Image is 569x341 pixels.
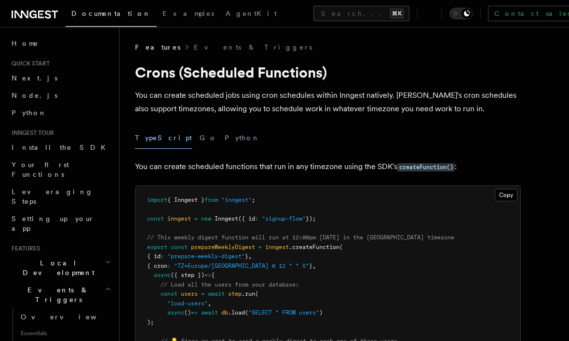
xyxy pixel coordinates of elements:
span: ({ step }) [171,272,204,278]
span: { cron [147,262,167,269]
span: } [245,253,248,260]
span: users [181,290,198,297]
a: Python [8,104,113,121]
kbd: ⌘K [390,9,404,18]
span: ( [245,309,248,316]
span: // Load all the users from your database: [161,281,299,288]
button: Local Development [8,254,113,281]
a: Node.js [8,87,113,104]
a: Examples [157,3,220,26]
span: from [204,197,218,203]
span: Features [135,42,180,52]
span: Python [12,109,47,117]
span: Leveraging Steps [12,188,93,205]
span: Local Development [8,258,105,277]
p: You can create scheduled jobs using cron schedules within Inngest natively. [PERSON_NAME]'s cron ... [135,89,521,116]
span: AgentKit [226,10,277,17]
a: Next.js [8,69,113,87]
span: import [147,197,167,203]
span: async [167,309,184,316]
span: "load-users" [167,300,208,307]
span: : [161,253,164,260]
span: inngest [265,244,289,250]
span: ( [255,290,258,297]
span: ) [319,309,323,316]
span: .run [242,290,255,297]
span: "signup-flow" [262,215,306,222]
span: Examples [163,10,214,17]
a: AgentKit [220,3,283,26]
button: TypeScript [135,127,192,149]
p: You can create scheduled functions that run in any timezone using the SDK's : [135,160,521,174]
span: Install the SDK [12,144,111,151]
a: Install the SDK [8,139,113,156]
span: { id [147,253,161,260]
span: = [258,244,262,250]
span: .load [228,309,245,316]
code: createFunction() [397,163,455,171]
span: Your first Functions [12,161,69,178]
span: Essentials [17,326,113,341]
a: Setting up your app [8,210,113,237]
a: Documentation [66,3,157,27]
span: ); [147,319,154,326]
span: Next.js [12,74,57,82]
span: } [309,262,312,269]
span: }); [306,215,316,222]
span: Inngest tour [8,129,54,137]
span: .createFunction [289,244,339,250]
span: "inngest" [221,197,252,203]
span: ({ id [238,215,255,222]
span: Setting up your app [12,215,95,232]
span: prepareWeeklyDigest [191,244,255,250]
span: Overview [21,313,120,321]
span: const [171,244,188,250]
span: Documentation [71,10,151,17]
span: , [248,253,252,260]
a: Home [8,35,113,52]
span: ( [339,244,343,250]
a: createFunction() [397,162,455,171]
button: Search...⌘K [313,6,409,21]
span: async [154,272,171,278]
a: Your first Functions [8,156,113,183]
span: inngest [167,215,191,222]
span: () [184,309,191,316]
h1: Crons (Scheduled Functions) [135,64,521,81]
span: new [201,215,211,222]
span: ; [252,197,255,203]
button: Go [200,127,217,149]
span: "prepare-weekly-digest" [167,253,245,260]
span: Home [12,39,39,48]
span: export [147,244,167,250]
span: { [211,272,215,278]
span: : [255,215,258,222]
button: Events & Triggers [8,281,113,308]
span: Node.js [12,92,57,99]
a: Events & Triggers [194,42,312,52]
span: Events & Triggers [8,285,105,304]
span: Quick start [8,60,50,67]
span: const [147,215,164,222]
span: await [208,290,225,297]
span: "TZ=Europe/[GEOGRAPHIC_DATA] 0 12 * * 5" [174,262,309,269]
a: Overview [17,308,113,326]
span: { Inngest } [167,197,204,203]
span: db [221,309,228,316]
span: = [201,290,204,297]
button: Toggle dark mode [449,8,473,19]
span: : [167,262,171,269]
span: step [228,290,242,297]
a: Leveraging Steps [8,183,113,210]
span: "SELECT * FROM users" [248,309,319,316]
span: => [204,272,211,278]
span: = [194,215,198,222]
span: => [191,309,198,316]
span: // This weekly digest function will run at 12:00pm [DATE] in the [GEOGRAPHIC_DATA] timezone [147,234,454,241]
span: , [312,262,316,269]
span: , [208,300,211,307]
span: await [201,309,218,316]
span: Inngest [215,215,238,222]
span: Features [8,245,40,252]
button: Python [225,127,260,149]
